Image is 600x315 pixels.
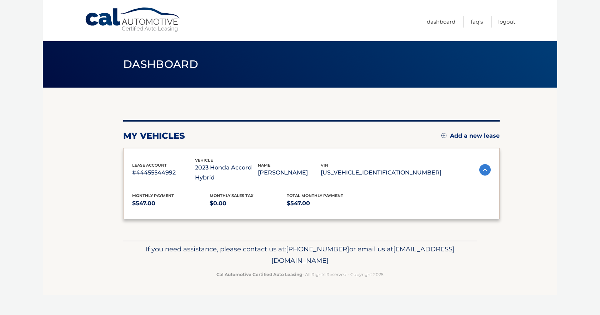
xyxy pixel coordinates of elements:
[128,271,472,278] p: - All Rights Reserved - Copyright 2025
[258,168,321,178] p: [PERSON_NAME]
[441,133,446,138] img: add.svg
[195,163,258,183] p: 2023 Honda Accord Hybrid
[123,58,198,71] span: Dashboard
[479,164,491,176] img: accordion-active.svg
[123,131,185,141] h2: my vehicles
[427,16,455,28] a: Dashboard
[132,193,174,198] span: Monthly Payment
[132,163,167,168] span: lease account
[321,163,328,168] span: vin
[258,163,270,168] span: name
[286,245,349,253] span: [PHONE_NUMBER]
[287,198,364,208] p: $547.00
[128,243,472,266] p: If you need assistance, please contact us at: or email us at
[498,16,515,28] a: Logout
[210,198,287,208] p: $0.00
[210,193,254,198] span: Monthly sales Tax
[195,158,213,163] span: vehicle
[321,168,441,178] p: [US_VEHICLE_IDENTIFICATION_NUMBER]
[132,168,195,178] p: #44455544992
[287,193,343,198] span: Total Monthly Payment
[216,272,302,277] strong: Cal Automotive Certified Auto Leasing
[132,198,210,208] p: $547.00
[441,132,500,139] a: Add a new lease
[85,7,181,33] a: Cal Automotive
[471,16,483,28] a: FAQ's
